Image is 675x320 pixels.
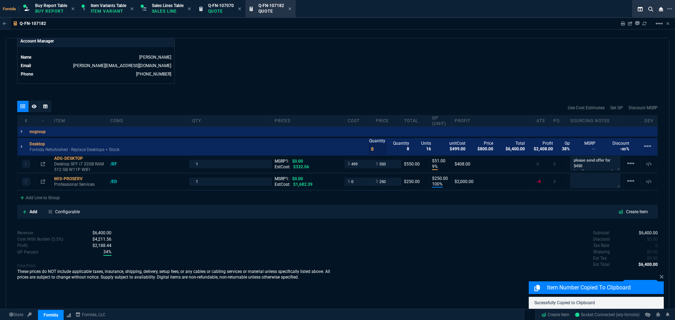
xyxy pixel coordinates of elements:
p: With Burden (5.5%) [17,242,28,249]
span: $332.56 [293,164,309,169]
div: Item [51,118,108,124]
span: Buy Report Table [35,3,67,8]
span: Fornida [3,7,19,11]
p: spec.value [86,242,111,249]
a: [PERSON_NAME] [139,55,171,60]
p: Add [30,209,37,215]
p: Configurable [55,209,80,215]
nx-icon: Open In Opposite Panel [41,179,45,184]
p: undefined [593,242,609,249]
p: Item Number Copied to Clipboard [547,283,662,292]
p: 1 [25,161,27,167]
p: With Burden (5.5%) [17,249,38,255]
p: undefined [593,261,610,268]
div: prices [272,118,345,124]
span: 0 [655,243,658,248]
nx-icon: Close Tab [238,6,241,12]
p: Cost With Burden (5.5%) [17,236,63,242]
div: $408.00 [455,161,531,167]
nx-icon: Split Panels [635,5,645,13]
div: # [18,118,34,124]
div: cond [108,118,189,124]
div: EstCost: [275,164,342,170]
p: spec.value [86,230,111,236]
a: Rzh5--cL8AqtbUaMAAHD [575,312,639,318]
p: undefined [593,236,610,242]
nx-icon: Open In Opposite Panel [41,162,45,166]
a: Set GP [610,105,623,111]
p: nogroup [30,129,46,135]
p: Fornida Refurbished - Replace Desktops + Stock [30,147,120,152]
div: GP (unit) [429,115,452,126]
span: 6400 [638,262,658,267]
a: Hide Workbench [666,21,669,26]
span: $ [348,179,350,184]
span: 6400 [639,230,658,235]
div: $550.00 [404,161,426,167]
p: $51.00 [432,158,449,164]
span: Q-FN-107070 [208,3,234,8]
p: undefined [593,249,610,255]
p: Quote [208,8,234,14]
a: Create Item [539,309,572,320]
p: spec.value [641,255,658,261]
mat-icon: Example home icon [643,142,652,150]
div: /ED [110,179,124,184]
p: $250.00 [432,176,449,181]
div: Profit [452,118,534,124]
div: MSRP1: [275,158,342,164]
p: Desktop [30,141,45,147]
nx-icon: Close Tab [188,6,191,12]
span: With Burden (5.5%) [92,243,111,248]
p: undefined [593,230,609,236]
span: $ [348,161,350,167]
span: $ [376,179,378,184]
p: Account Manager [18,35,174,47]
nx-icon: Close Tab [71,6,75,12]
div: Total [401,118,429,124]
tr: undefined [20,71,172,78]
div: Add Line to Group [18,191,63,203]
span: Item Variants Table [91,3,126,8]
p: spec.value [649,242,658,249]
div: -- [34,118,51,124]
nx-icon: Back to Table [3,21,7,26]
p: Desktop SFF i7 32GB RAM 512 GB W11P WIFI [54,161,104,172]
div: qty [189,118,271,124]
span: $1,682.39 [293,182,313,187]
span: $0.00 [292,159,303,164]
p: spec.value [641,236,658,242]
span: 0 [536,162,539,166]
p: Quote [258,8,284,14]
span: 0 [647,237,658,242]
p: Buy Report [35,8,67,14]
div: ATS [534,118,551,124]
p: spec.value [632,261,658,268]
p: Professional Services [54,182,104,187]
span: Q-FN-107182 [258,3,284,8]
span: 0 [553,162,556,166]
nx-icon: Close Tab [130,6,134,12]
p: Revenue [17,230,33,236]
span: $0.00 [292,176,303,181]
div: dev [641,118,657,124]
p: undefined [593,255,607,261]
div: $2,000.00 [455,179,531,184]
p: 100% [432,181,443,188]
nx-icon: Open New Tab [667,6,672,12]
nx-icon: Close Workbench [656,5,666,13]
p: spec.value [632,230,658,236]
span: Cost With Burden (5.5%) [92,237,111,242]
span: -4 [536,179,541,184]
div: MIS-PROSERV [54,176,104,182]
p: 2 [25,179,27,184]
a: msbcCompanyName [73,312,108,318]
div: cost [345,118,373,124]
div: PO [551,118,567,124]
p: Item Variant [91,8,126,14]
div: ADG-DESKTOP [54,156,104,161]
a: (949) 722-1222 [136,72,171,77]
mat-icon: Example home icon [655,19,663,28]
mat-icon: Example home icon [626,159,635,168]
p: Sales Line [152,8,184,14]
